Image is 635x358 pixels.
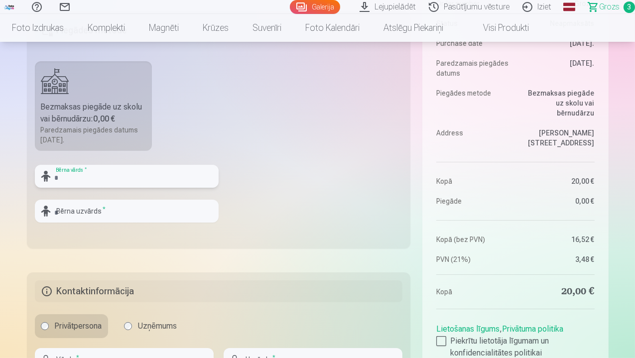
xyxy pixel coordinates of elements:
[520,235,595,244] dd: 16,52 €
[94,114,116,123] b: 0,00 €
[436,128,510,148] dt: Address
[35,280,403,302] h5: Kontaktinformācija
[520,254,595,264] dd: 3,48 €
[520,196,595,206] dd: 0,00 €
[137,14,191,42] a: Magnēti
[624,1,635,13] span: 3
[372,14,455,42] a: Atslēgu piekariņi
[436,196,510,206] dt: Piegāde
[520,285,595,299] dd: 20,00 €
[599,1,620,13] span: Grozs
[4,4,15,10] img: /fa1
[436,88,510,118] dt: Piegādes metode
[520,88,595,118] dd: Bezmaksas piegāde uz skolu vai bērnudārzu
[41,322,49,330] input: Privātpersona
[455,14,541,42] a: Visi produkti
[124,322,132,330] input: Uzņēmums
[520,176,595,186] dd: 20,00 €
[436,235,510,244] dt: Kopā (bez PVN)
[502,324,563,334] a: Privātuma politika
[293,14,372,42] a: Foto kalendāri
[436,38,510,48] dt: Purchase date
[41,125,146,145] div: Paredzamais piegādes datums [DATE].
[41,101,146,125] div: Bezmaksas piegāde uz skolu vai bērnudārzu :
[35,314,108,338] label: Privātpersona
[520,58,595,78] dd: [DATE].
[436,176,510,186] dt: Kopā
[436,254,510,264] dt: PVN (21%)
[191,14,241,42] a: Krūzes
[436,324,500,334] a: Lietošanas līgums
[436,58,510,78] dt: Paredzamais piegādes datums
[241,14,293,42] a: Suvenīri
[118,314,183,338] label: Uzņēmums
[520,38,595,48] dd: [DATE].
[520,128,595,148] dd: [PERSON_NAME][STREET_ADDRESS]
[436,285,510,299] dt: Kopā
[76,14,137,42] a: Komplekti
